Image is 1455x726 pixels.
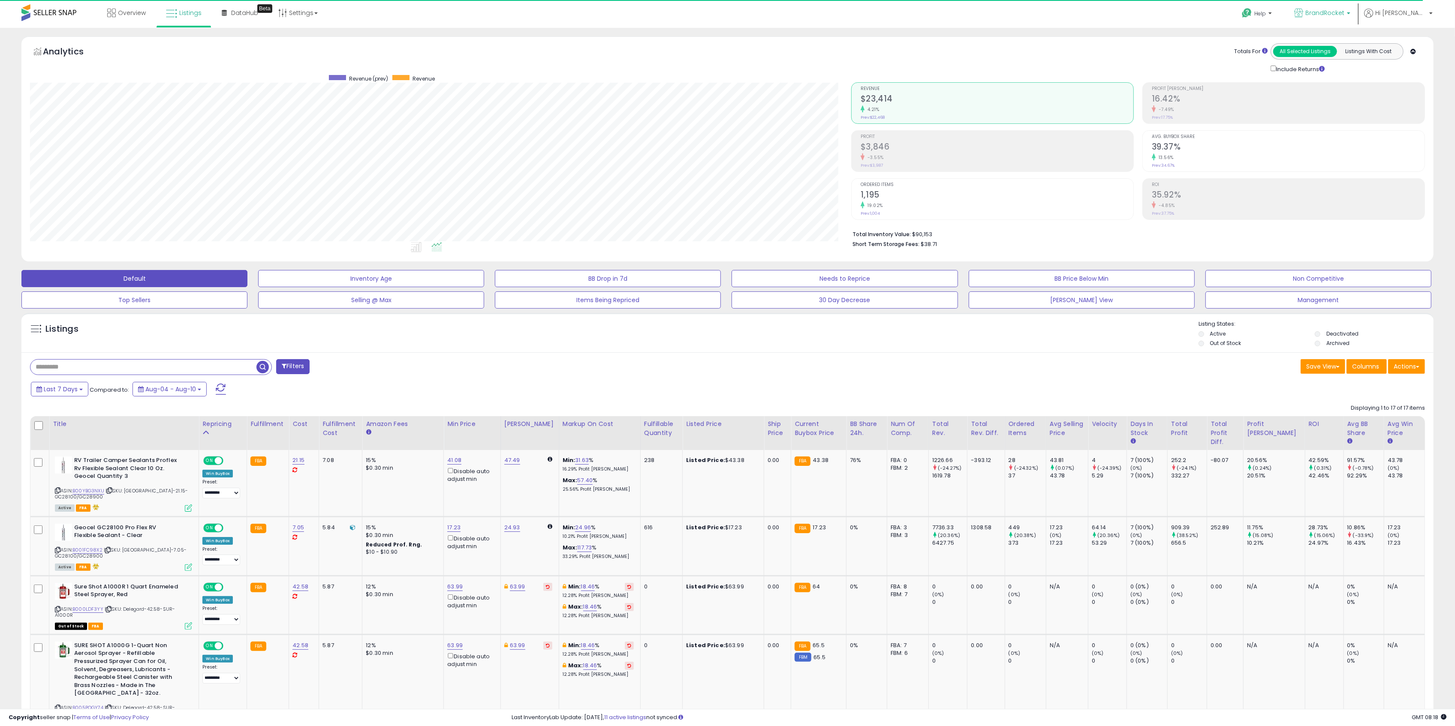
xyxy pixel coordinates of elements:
[1326,330,1359,337] label: Deactivated
[563,476,578,484] b: Max:
[74,456,178,483] b: RV Trailer Camper Sealants Proflex Rv Flexible Sealant Clear 10 Oz. Geocel Quantity 3
[504,456,520,465] a: 47.49
[1388,539,1425,547] div: 17.23
[1152,163,1175,168] small: Prev: 34.67%
[1152,183,1425,187] span: ROI
[1130,456,1167,464] div: 7 (100%)
[969,291,1195,309] button: [PERSON_NAME] View
[1130,420,1164,438] div: Days In Stock
[1171,456,1207,464] div: 252.2
[921,240,937,248] span: $38.71
[813,582,820,591] span: 64
[250,456,266,466] small: FBA
[202,420,243,429] div: Repricing
[644,420,679,438] div: Fulfillable Quantity
[1347,472,1384,480] div: 92.29%
[118,9,146,17] span: Overview
[179,9,202,17] span: Listings
[76,504,90,512] span: FBA
[932,583,967,591] div: 0
[644,583,676,591] div: 0
[577,476,593,485] a: 57.40
[932,472,967,480] div: 1619.78
[1009,539,1046,547] div: 373
[55,456,72,474] img: 31Cm3bbRiWL._SL40_.jpg
[74,524,178,542] b: Geocel GC28100 Pro Flex RV Flexible Sealant - Clear
[732,291,958,309] button: 30 Day Decrease
[686,583,757,591] div: $63.99
[563,534,634,540] p: 10.21% Profit [PERSON_NAME]
[322,456,355,464] div: 7.08
[768,524,784,531] div: 0.00
[1388,359,1425,374] button: Actions
[686,456,757,464] div: $43.38
[1130,583,1167,591] div: 0 (0%)
[1301,359,1345,374] button: Save View
[73,713,110,721] a: Terms of Use
[292,582,308,591] a: 42.58
[1171,583,1207,591] div: 0
[447,466,494,483] div: Disable auto adjust min
[258,291,484,309] button: Selling @ Max
[1156,154,1174,161] small: 13.56%
[861,135,1133,139] span: Profit
[563,477,634,492] div: %
[1205,291,1431,309] button: Management
[891,524,922,531] div: FBA: 3
[581,641,595,650] a: 18.46
[1247,420,1301,438] div: Profit [PERSON_NAME]
[1314,465,1332,471] small: (0.31%)
[1235,1,1280,28] a: Help
[1353,532,1374,539] small: (-33.9%)
[1309,420,1340,429] div: ROI
[1273,46,1337,57] button: All Selected Listings
[577,543,592,552] a: 117.73
[257,4,272,13] div: Tooltip anchor
[366,524,437,531] div: 15%
[1309,472,1344,480] div: 42.46%
[605,713,647,721] a: 11 active listings
[292,641,308,650] a: 42.58
[1347,456,1384,464] div: 91.57%
[686,456,725,464] b: Listed Price:
[1014,465,1038,471] small: (-24.32%)
[891,420,925,438] div: Num of Comp.
[90,504,99,510] i: hazardous material
[559,416,640,450] th: The percentage added to the cost of goods (COGS) that forms the calculator for Min & Max prices.
[322,420,358,438] div: Fulfillment Cost
[222,583,236,591] span: OFF
[971,420,1001,438] div: Total Rev. Diff.
[1309,583,1337,591] div: N/A
[861,115,885,120] small: Prev: $22,468
[1253,532,1273,539] small: (15.08%)
[1388,583,1418,591] div: N/A
[1171,472,1207,480] div: 332.27
[1247,539,1304,547] div: 10.21%
[366,464,437,472] div: $0.30 min
[31,382,88,396] button: Last 7 Days
[644,524,676,531] div: 616
[1347,583,1384,591] div: 0%
[222,524,236,531] span: OFF
[1211,456,1237,464] div: -80.07
[1347,539,1384,547] div: 16.43%
[861,142,1133,153] h2: $3,846
[1097,465,1121,471] small: (-24.39%)
[1375,9,1427,17] span: Hi [PERSON_NAME]
[55,583,72,600] img: 41xzcF-qn9L._SL40_.jpg
[1092,472,1127,480] div: 5.29
[861,87,1133,91] span: Revenue
[111,713,149,721] a: Privacy Policy
[413,75,435,82] span: Revenue
[1156,202,1175,209] small: -4.85%
[1050,583,1081,591] div: N/A
[1210,330,1226,337] label: Active
[1314,532,1335,539] small: (15.06%)
[1177,532,1198,539] small: (38.52%)
[72,606,103,613] a: B000LDF3YY
[72,546,102,554] a: B001FC98X2
[1092,420,1123,429] div: Velocity
[932,420,964,438] div: Total Rev.
[853,240,919,248] b: Short Term Storage Fees:
[1171,524,1207,531] div: 909.39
